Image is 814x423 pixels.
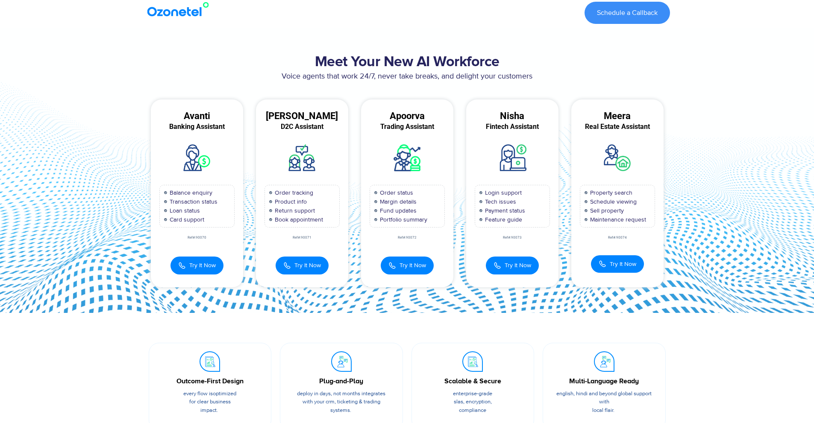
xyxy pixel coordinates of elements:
div: [PERSON_NAME] [256,112,348,120]
span: Schedule a Callback [597,9,658,16]
h2: Meet Your New AI Workforce [144,54,670,71]
span: Every flow is [183,390,213,397]
span: Payment status [483,206,525,215]
span: Card support [168,215,204,224]
span: SLAs, encryption, compliance [454,398,492,414]
span: Login support [483,188,522,197]
span: for clear business impact. [189,398,231,414]
span: Order tracking [273,188,313,197]
span: Try It Now [610,260,636,268]
div: Multi-Language Ready [556,376,652,386]
img: Call Icon [494,261,501,270]
p: Voice agents that work 24/7, never take breaks, and delight your customers [144,71,670,82]
span: Sell property [588,206,624,215]
span: Tech issues [483,197,516,206]
span: Feature guide [483,215,522,224]
img: Call Icon [178,261,186,270]
span: Return support [273,206,315,215]
span: Portfolio summary [378,215,427,224]
div: Ref#:90070 [151,236,243,239]
div: Real Estate Assistant [571,123,664,131]
img: Call Icon [388,261,396,270]
div: Ref#:90071 [256,236,348,239]
button: Try It Now [170,257,223,274]
span: Property search [588,188,632,197]
span: Try It Now [294,261,321,270]
button: Try It Now [381,257,434,274]
div: Meera [571,112,664,120]
div: Ref#:90074 [571,236,664,239]
span: Book appointment [273,215,323,224]
button: Try It Now [486,257,539,274]
div: Avanti [151,112,243,120]
div: Ref#:90072 [361,236,453,239]
div: Outcome-First Design [162,376,259,386]
span: Order status [378,188,413,197]
span: Try It Now [505,261,531,270]
img: Call Icon [283,261,291,270]
span: Enterprise-grade [453,390,492,397]
div: Apoorva [361,112,453,120]
span: Schedule viewing [588,197,637,206]
span: Product info [273,197,307,206]
span: Transaction status [168,197,217,206]
span: Loan status [168,206,200,215]
div: Ref#:90073 [466,236,558,239]
a: Schedule a Callback [585,2,670,24]
span: English, Hindi and beyond global support with local flair. [556,390,652,414]
div: Banking Assistant [151,123,243,131]
span: Margin details [378,197,417,206]
div: Plug-and-Play [293,376,390,386]
button: Try It Now [276,257,329,274]
div: Fintech Assistant [466,123,558,131]
span: Deploy in days, not months integrates with your CRM, ticketing & trading systems. [297,390,385,414]
span: Try It Now [400,261,426,270]
span: Fund updates [378,206,417,215]
span: Balance enquiry [168,188,212,197]
div: D2C Assistant [256,123,348,131]
img: Call Icon [599,260,606,268]
span: optimized [213,390,236,397]
div: Trading Assistant [361,123,453,131]
span: Try It Now [189,261,216,270]
div: Nisha [466,112,558,120]
button: Try It Now [591,255,644,273]
span: Maintenance request [588,215,646,224]
div: Scalable & Secure [425,376,521,386]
